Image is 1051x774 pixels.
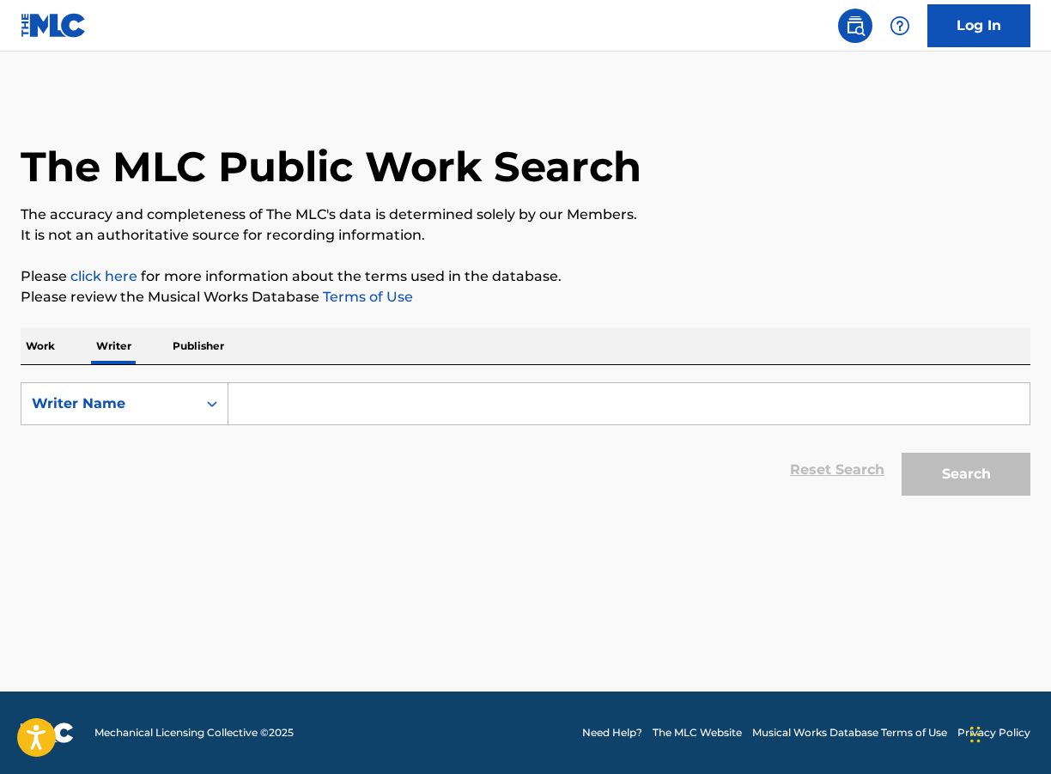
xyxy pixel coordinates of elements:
[653,725,742,740] a: The MLC Website
[970,709,981,760] div: Drag
[94,725,294,740] span: Mechanical Licensing Collective © 2025
[21,382,1030,504] form: Search Form
[957,725,1030,740] a: Privacy Policy
[21,204,1030,225] p: The accuracy and completeness of The MLC's data is determined solely by our Members.
[890,15,910,36] img: help
[21,13,87,38] img: MLC Logo
[70,268,137,284] a: click here
[167,328,229,364] p: Publisher
[883,9,917,43] div: Help
[21,328,60,364] p: Work
[965,692,1051,774] iframe: Chat Widget
[21,287,1030,308] p: Please review the Musical Works Database
[91,328,137,364] p: Writer
[32,393,186,414] div: Writer Name
[752,725,947,740] a: Musical Works Database Terms of Use
[21,722,74,743] img: logo
[21,141,641,192] h1: The MLC Public Work Search
[582,725,642,740] a: Need Help?
[319,289,413,305] a: Terms of Use
[838,9,872,43] a: Public Search
[845,15,866,36] img: search
[21,266,1030,287] p: Please for more information about the terms used in the database.
[21,225,1030,246] p: It is not an authoritative source for recording information.
[927,4,1030,47] a: Log In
